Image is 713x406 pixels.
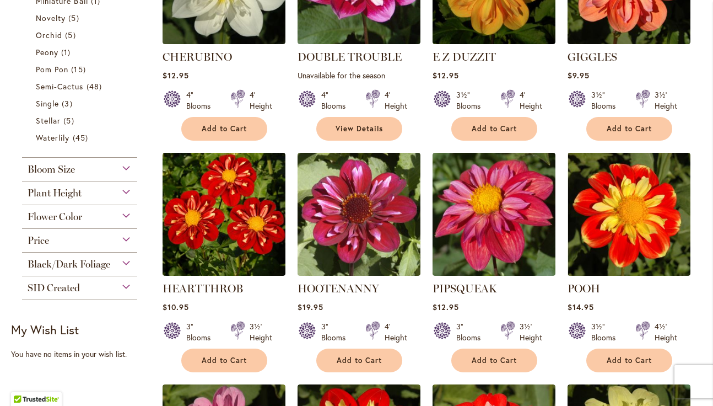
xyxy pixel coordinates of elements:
[36,47,58,57] span: Peony
[298,70,420,81] p: Unavailable for the season
[316,349,402,372] button: Add to Cart
[28,258,110,270] span: Black/Dark Foliage
[36,64,68,74] span: Pom Pon
[68,12,82,24] span: 5
[36,132,69,143] span: Waterlily
[186,89,217,111] div: 4" Blooms
[472,356,517,365] span: Add to Cart
[73,132,91,143] span: 45
[568,50,617,63] a: GIGGLES
[433,302,459,312] span: $12.95
[163,50,232,63] a: CHERUBINO
[163,153,285,276] img: HEARTTHROB
[520,89,542,111] div: 4' Height
[163,268,285,278] a: HEARTTHROB
[385,321,407,343] div: 4' Height
[316,117,402,141] a: View Details
[36,30,62,40] span: Orchid
[62,98,75,109] span: 3
[36,81,84,92] span: Semi-Cactus
[163,302,189,312] span: $10.95
[28,282,80,294] span: SID Created
[36,63,126,75] a: Pom Pon 15
[451,349,537,372] button: Add to Cart
[61,46,73,58] span: 1
[433,153,555,276] img: PIPSQUEAK
[250,321,272,343] div: 3½' Height
[591,321,622,343] div: 3½" Blooms
[336,124,383,133] span: View Details
[456,321,487,343] div: 3" Blooms
[607,356,652,365] span: Add to Cart
[163,36,285,46] a: CHERUBINO
[433,36,555,46] a: E Z DUZZIT
[520,321,542,343] div: 3½' Height
[202,124,247,133] span: Add to Cart
[298,302,323,312] span: $19.95
[36,29,126,41] a: Orchid 5
[433,282,497,295] a: PIPSQUEAK
[586,117,672,141] button: Add to Cart
[586,349,672,372] button: Add to Cart
[36,98,126,109] a: Single 3
[11,349,155,360] div: You have no items in your wish list.
[36,12,126,24] a: Novelty 5
[11,322,79,338] strong: My Wish List
[250,89,272,111] div: 4' Height
[607,124,652,133] span: Add to Cart
[451,117,537,141] button: Add to Cart
[36,132,126,143] a: Waterlily 45
[8,367,39,398] iframe: Launch Accessibility Center
[181,349,267,372] button: Add to Cart
[28,187,82,199] span: Plant Height
[36,46,126,58] a: Peony 1
[65,29,78,41] span: 5
[298,153,420,276] img: HOOTENANNY
[385,89,407,111] div: 4' Height
[655,321,677,343] div: 4½' Height
[433,70,459,81] span: $12.95
[433,50,496,63] a: E Z DUZZIT
[36,81,126,92] a: Semi-Cactus 48
[433,268,555,278] a: PIPSQUEAK
[321,89,352,111] div: 4" Blooms
[472,124,517,133] span: Add to Cart
[298,282,379,295] a: HOOTENANNY
[28,211,82,223] span: Flower Color
[202,356,247,365] span: Add to Cart
[163,70,189,81] span: $12.95
[568,70,590,81] span: $9.95
[591,89,622,111] div: 3½" Blooms
[36,98,59,109] span: Single
[163,282,243,295] a: HEARTTHROB
[568,153,690,276] img: POOH
[568,302,594,312] span: $14.95
[181,117,267,141] button: Add to Cart
[36,13,66,23] span: Novelty
[63,115,77,126] span: 5
[36,115,61,126] span: Stellar
[298,36,420,46] a: DOUBLE TROUBLE
[186,321,217,343] div: 3" Blooms
[655,89,677,111] div: 3½' Height
[71,63,88,75] span: 15
[28,234,49,247] span: Price
[321,321,352,343] div: 3" Blooms
[28,163,75,175] span: Bloom Size
[337,356,382,365] span: Add to Cart
[36,115,126,126] a: Stellar 5
[456,89,487,111] div: 3½" Blooms
[568,36,690,46] a: GIGGLES
[87,81,105,92] span: 48
[298,50,402,63] a: DOUBLE TROUBLE
[568,282,600,295] a: POOH
[568,268,690,278] a: POOH
[298,268,420,278] a: HOOTENANNY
